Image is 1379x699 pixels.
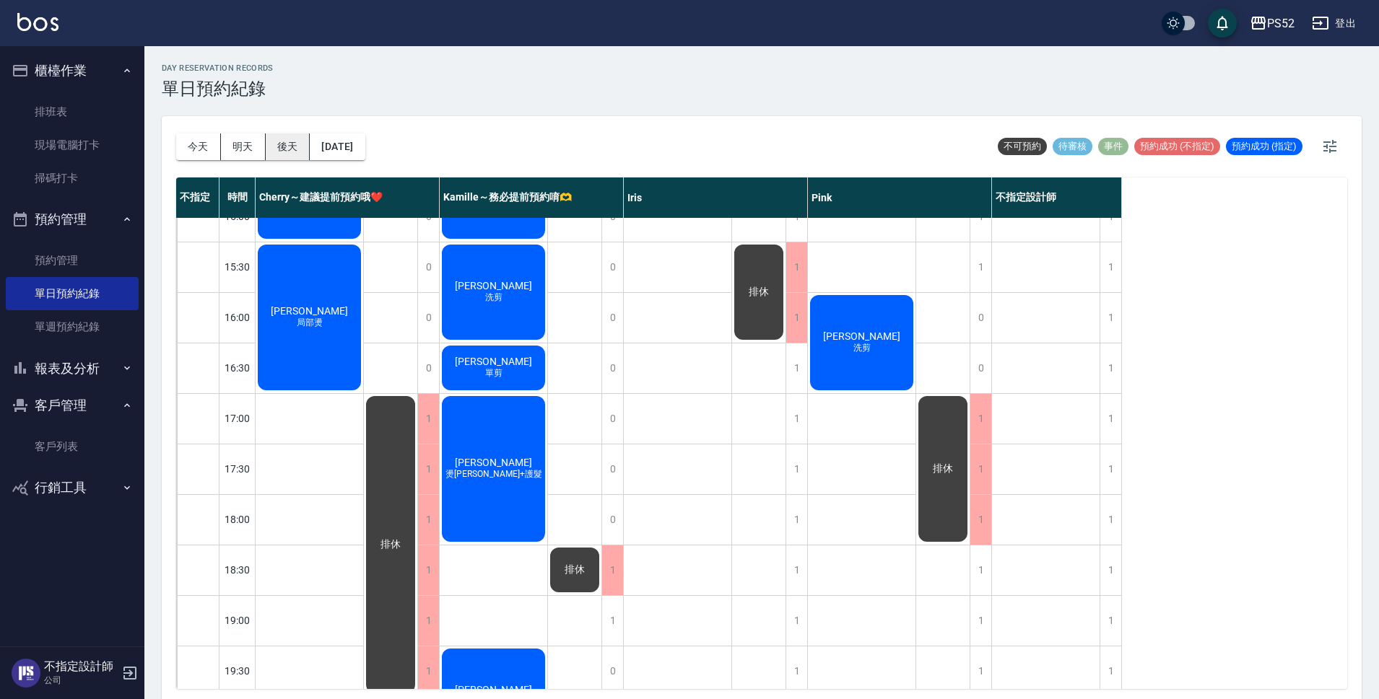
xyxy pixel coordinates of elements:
div: 1 [786,545,807,595]
span: 排休 [746,286,772,299]
div: PS52 [1267,14,1295,32]
button: 明天 [221,133,266,160]
div: 0 [601,646,623,696]
div: 1 [1100,646,1121,696]
div: 1 [786,596,807,646]
span: 燙[PERSON_NAME]+護髮 [443,468,545,480]
div: 0 [601,242,623,292]
div: 1 [417,646,439,696]
h5: 不指定設計師 [44,659,118,674]
div: 18:00 [219,494,256,545]
div: 0 [417,293,439,343]
div: 1 [786,343,807,393]
a: 預約管理 [6,244,139,277]
span: 排休 [378,538,404,551]
div: 18:30 [219,545,256,595]
div: Iris [624,177,808,218]
div: 1 [1100,444,1121,494]
div: Pink [808,177,992,218]
div: 不指定 [176,177,219,218]
button: 櫃檯作業 [6,52,139,89]
p: 公司 [44,674,118,687]
div: 1 [1100,495,1121,545]
div: 1 [970,596,991,646]
button: [DATE] [310,133,365,160]
div: 0 [601,495,623,545]
span: 待審核 [1053,140,1092,153]
div: 1 [1100,343,1121,393]
button: 預約管理 [6,201,139,238]
span: [PERSON_NAME] [820,330,903,342]
div: 1 [786,495,807,545]
span: [PERSON_NAME] [452,684,535,695]
div: Cherry～建議提前預約哦❤️ [256,177,440,218]
div: Kamille～務必提前預約唷🫶 [440,177,624,218]
div: 16:30 [219,343,256,393]
h2: day Reservation records [162,63,274,73]
a: 單日預約紀錄 [6,277,139,310]
div: 0 [601,444,623,494]
div: 1 [417,495,439,545]
div: 17:30 [219,444,256,494]
div: 0 [601,394,623,444]
div: 17:00 [219,393,256,444]
div: 1 [417,545,439,595]
div: 1 [417,444,439,494]
button: 報表及分析 [6,350,139,387]
div: 1 [1100,242,1121,292]
div: 1 [970,646,991,696]
div: 16:00 [219,292,256,343]
span: 排休 [930,462,956,475]
div: 0 [417,242,439,292]
span: 預約成功 (指定) [1226,140,1302,153]
button: PS52 [1244,9,1300,38]
button: 客戶管理 [6,387,139,424]
a: 排班表 [6,95,139,128]
button: 後天 [266,133,310,160]
h3: 單日預約紀錄 [162,79,274,99]
button: 今天 [176,133,221,160]
div: 1 [786,293,807,343]
div: 0 [970,293,991,343]
div: 15:30 [219,242,256,292]
div: 1 [417,394,439,444]
div: 1 [601,545,623,595]
span: 不可預約 [998,140,1047,153]
div: 1 [970,444,991,494]
div: 0 [601,343,623,393]
span: [PERSON_NAME] [268,305,351,317]
button: 登出 [1306,10,1362,37]
div: 1 [970,495,991,545]
div: 1 [786,242,807,292]
span: 局部燙 [294,317,326,329]
span: 單剪 [482,367,505,379]
div: 時間 [219,177,256,218]
span: [PERSON_NAME] [452,457,535,468]
div: 19:30 [219,646,256,696]
button: save [1208,9,1237,38]
a: 現場電腦打卡 [6,128,139,162]
div: 0 [970,343,991,393]
button: 行銷工具 [6,469,139,506]
div: 1 [1100,596,1121,646]
a: 單週預約紀錄 [6,310,139,343]
span: 洗剪 [482,291,505,304]
div: 1 [786,394,807,444]
span: 事件 [1098,140,1128,153]
a: 掃碼打卡 [6,162,139,195]
div: 1 [970,545,991,595]
div: 1 [1100,293,1121,343]
div: 1 [1100,394,1121,444]
div: 19:00 [219,595,256,646]
img: Person [12,659,40,687]
img: Logo [17,13,58,31]
span: [PERSON_NAME] [452,280,535,291]
div: 1 [970,242,991,292]
div: 1 [417,596,439,646]
div: 1 [970,394,991,444]
div: 1 [1100,545,1121,595]
div: 1 [786,646,807,696]
span: 排休 [562,563,588,576]
div: 0 [417,343,439,393]
div: 1 [786,444,807,494]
